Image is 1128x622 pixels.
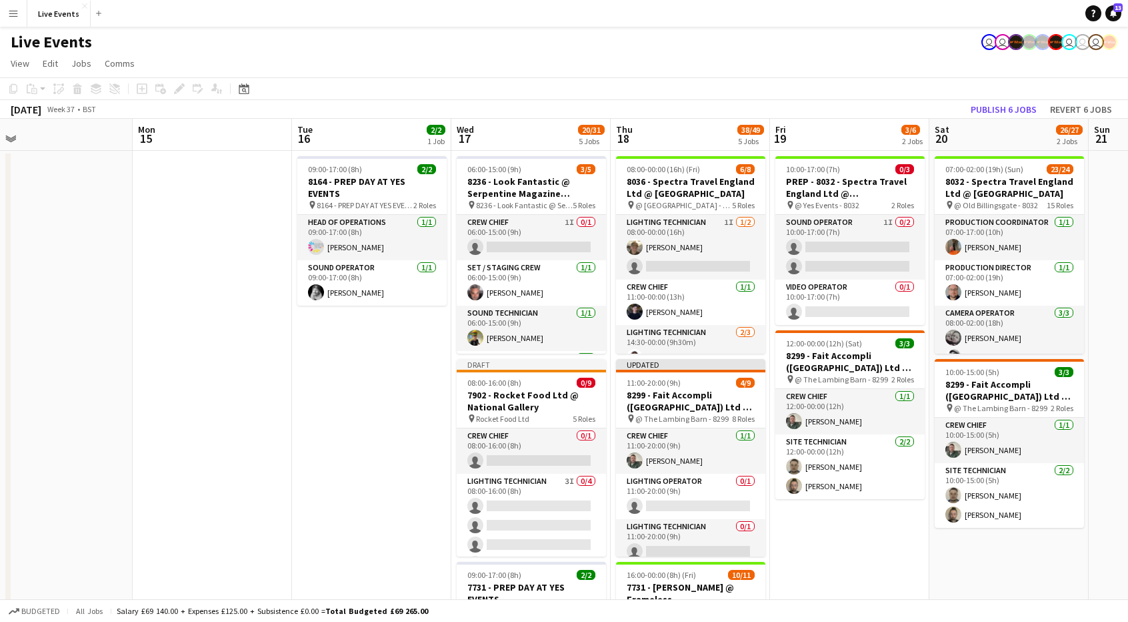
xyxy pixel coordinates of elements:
[11,103,41,116] div: [DATE]
[99,55,140,72] a: Comms
[5,55,35,72] a: View
[105,57,135,69] span: Comms
[44,104,77,114] span: Week 37
[965,101,1042,118] button: Publish 6 jobs
[1045,101,1117,118] button: Revert 6 jobs
[37,55,63,72] a: Edit
[21,607,60,616] span: Budgeted
[117,606,428,616] div: Salary £69 140.00 + Expenses £125.00 + Subsistence £0.00 =
[27,1,91,27] button: Live Events
[981,34,997,50] app-user-avatar: Nadia Addada
[1035,34,1051,50] app-user-avatar: Production Managers
[11,57,29,69] span: View
[1105,5,1121,21] a: 13
[1113,3,1123,12] span: 13
[1075,34,1091,50] app-user-avatar: Technical Department
[325,606,428,616] span: Total Budgeted £69 265.00
[43,57,58,69] span: Edit
[1088,34,1104,50] app-user-avatar: Technical Department
[1061,34,1077,50] app-user-avatar: Technical Department
[7,604,62,619] button: Budgeted
[73,606,105,616] span: All jobs
[11,32,92,52] h1: Live Events
[83,104,96,114] div: BST
[1101,34,1117,50] app-user-avatar: Alex Gill
[71,57,91,69] span: Jobs
[995,34,1011,50] app-user-avatar: Eden Hopkins
[66,55,97,72] a: Jobs
[1021,34,1037,50] app-user-avatar: Production Managers
[1008,34,1024,50] app-user-avatar: Production Managers
[1048,34,1064,50] app-user-avatar: Production Managers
